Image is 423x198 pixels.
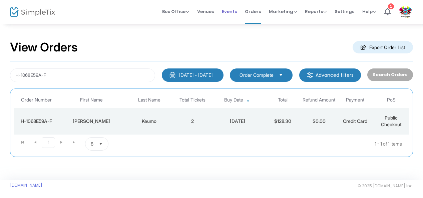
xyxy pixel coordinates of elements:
button: Select [276,71,286,79]
span: Reports [305,8,327,15]
h2: View Orders [10,40,78,55]
span: Orders [245,3,261,20]
div: [DATE] - [DATE] [179,72,213,78]
span: Last Name [138,97,160,103]
div: 1 [388,3,394,9]
span: Buy Date [224,97,243,103]
div: Christiane [60,118,122,125]
m-button: Advanced filters [299,68,361,82]
kendo-pager-info: 1 - 1 of 1 items [175,137,402,151]
div: Keumo [125,118,173,125]
span: Box Office [162,8,189,15]
td: $0.00 [301,108,337,135]
span: First Name [80,97,103,103]
td: $128.30 [265,108,301,135]
span: Sortable [246,97,251,103]
span: Order Complete [240,72,274,78]
m-button: Export Order List [353,41,413,53]
span: Settings [335,3,354,20]
div: 7/4/2025 [212,118,263,125]
input: Search by name, email, phone, order number, ip address, or last 4 digits of card [10,68,155,82]
span: Help [362,8,376,15]
td: 2 [174,108,210,135]
img: filter [307,72,313,78]
span: Credit Card [343,118,367,124]
button: [DATE] - [DATE] [162,68,224,82]
span: Page 1 [42,137,55,148]
img: monthly [169,72,176,78]
button: Select [96,138,105,150]
th: Refund Amount [301,92,337,108]
span: Public Checkout [381,115,402,127]
span: 8 [91,141,93,147]
span: Payment [346,97,364,103]
span: © 2025 [DOMAIN_NAME] Inc. [358,183,413,189]
span: Order Number [21,97,52,103]
span: Events [222,3,237,20]
div: Data table [14,92,409,135]
a: [DOMAIN_NAME] [10,183,42,188]
span: Venues [197,3,214,20]
th: Total [265,92,301,108]
span: PoS [387,97,396,103]
th: Total Tickets [174,92,210,108]
div: H-1068E59A-F [15,118,57,125]
span: Marketing [269,8,297,15]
